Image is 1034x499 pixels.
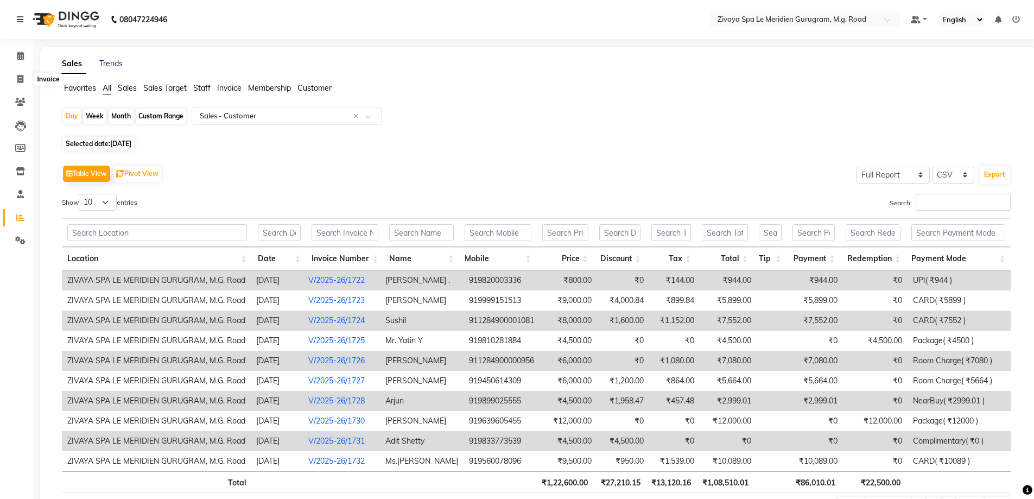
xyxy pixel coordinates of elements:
[700,290,757,311] td: ₹5,899.00
[908,371,1011,391] td: Room Charge( ₹5664 )
[62,391,251,411] td: ZIVAYA SPA LE MERIDIEN GURUGRAM, M.G. Road
[464,371,540,391] td: 919450614309
[62,331,251,351] td: ZIVAYA SPA LE MERIDIEN GURUGRAM, M.G. Road
[540,411,597,431] td: ₹12,000.00
[649,270,700,290] td: ₹144.00
[649,331,700,351] td: ₹0
[63,166,110,182] button: Table View
[843,351,908,371] td: ₹0
[908,270,1011,290] td: UPI( ₹944 )
[787,471,841,492] th: ₹86,010.01
[34,73,62,86] div: Invoice
[700,371,757,391] td: ₹5,664.00
[251,371,303,391] td: [DATE]
[787,247,841,270] th: Payment: activate to sort column ascending
[464,270,540,290] td: 919820003336
[540,270,597,290] td: ₹800.00
[700,331,757,351] td: ₹4,500.00
[62,351,251,371] td: ZIVAYA SPA LE MERIDIEN GURUGRAM, M.G. Road
[380,451,464,471] td: Ms.[PERSON_NAME]
[143,83,187,93] span: Sales Target
[464,391,540,411] td: 919899025555
[62,411,251,431] td: ZIVAYA SPA LE MERIDIEN GURUGRAM, M.G. Road
[464,290,540,311] td: 919999151513
[380,431,464,451] td: Adit Shetty
[58,54,86,74] a: Sales
[380,371,464,391] td: [PERSON_NAME]
[119,4,167,35] b: 08047224946
[251,290,303,311] td: [DATE]
[908,431,1011,451] td: Complimentary( ₹0 )
[908,311,1011,331] td: CARD( ₹7552 )
[64,83,96,93] span: Favorites
[103,83,111,93] span: All
[597,270,649,290] td: ₹0
[700,391,757,411] td: ₹2,999.01
[308,275,365,285] a: V/2025-26/1722
[840,247,906,270] th: Redemption: activate to sort column ascending
[540,431,597,451] td: ₹4,500.00
[99,59,123,68] a: Trends
[908,391,1011,411] td: NearBuy( ₹2999.01 )
[459,247,536,270] th: Mobile: activate to sort column ascending
[540,331,597,351] td: ₹4,500.00
[649,371,700,391] td: ₹864.00
[846,224,900,241] input: Search Redemption
[251,331,303,351] td: [DATE]
[389,224,454,241] input: Search Name
[597,311,649,331] td: ₹1,600.00
[790,311,843,331] td: ₹7,552.00
[700,351,757,371] td: ₹7,080.00
[790,290,843,311] td: ₹5,899.00
[63,109,81,124] div: Day
[297,83,332,93] span: Customer
[597,391,649,411] td: ₹1,958.47
[790,431,843,451] td: ₹0
[980,166,1010,184] button: Export
[700,270,757,290] td: ₹944.00
[79,194,117,211] select: Showentries
[702,224,748,241] input: Search Total
[540,351,597,371] td: ₹6,000.00
[540,371,597,391] td: ₹6,000.00
[62,270,251,290] td: ZIVAYA SPA LE MERIDIEN GURUGRAM, M.G. Road
[908,351,1011,371] td: Room Charge( ₹7080 )
[597,371,649,391] td: ₹1,200.00
[308,416,365,426] a: V/2025-26/1730
[843,331,908,351] td: ₹4,500.00
[67,224,247,241] input: Search Location
[792,224,835,241] input: Search Payment
[843,391,908,411] td: ₹0
[597,290,649,311] td: ₹4,000.84
[384,247,459,270] th: Name: activate to sort column ascending
[843,451,908,471] td: ₹0
[251,351,303,371] td: [DATE]
[908,451,1011,471] td: CARD( ₹10089 )
[251,311,303,331] td: [DATE]
[113,166,161,182] button: Pivot View
[308,436,365,446] a: V/2025-26/1731
[890,194,1011,211] label: Search:
[251,411,303,431] td: [DATE]
[542,224,588,241] input: Search Price
[308,356,365,365] a: V/2025-26/1726
[251,431,303,451] td: [DATE]
[464,431,540,451] td: 919833773539
[597,431,649,451] td: ₹4,500.00
[649,451,700,471] td: ₹1,539.00
[649,351,700,371] td: ₹1,080.00
[83,109,106,124] div: Week
[464,411,540,431] td: 919639605455
[308,376,365,386] a: V/2025-26/1727
[380,270,464,290] td: [PERSON_NAME] .
[843,270,908,290] td: ₹0
[258,224,301,241] input: Search Date
[753,247,786,270] th: Tip: activate to sort column ascending
[464,331,540,351] td: 919810281884
[62,311,251,331] td: ZIVAYA SPA LE MERIDIEN GURUGRAM, M.G. Road
[62,451,251,471] td: ZIVAYA SPA LE MERIDIEN GURUGRAM, M.G. Road
[649,431,700,451] td: ₹0
[251,391,303,411] td: [DATE]
[248,83,291,93] span: Membership
[464,311,540,331] td: 911284900001081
